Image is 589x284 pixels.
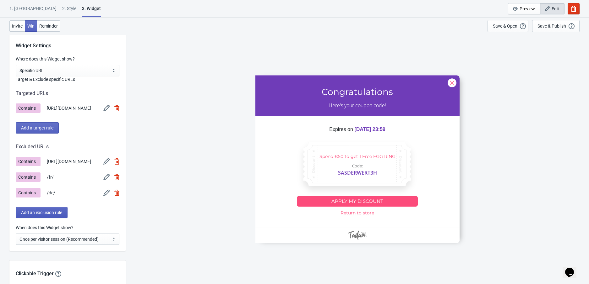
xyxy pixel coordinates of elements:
span: Contains [16,103,41,113]
div: Clickable Trigger [9,260,126,277]
span: [URL][DOMAIN_NAME] [47,105,91,112]
img: remove.svg [114,158,119,165]
span: Win [27,24,35,29]
span: Preview [520,6,535,11]
span: Contains [16,157,41,166]
button: Win [25,20,37,32]
button: Add an exclusion rule [16,207,68,218]
iframe: chat widget [563,259,583,278]
div: Excluded URLs [16,143,119,150]
label: Where does this Widget show? [16,56,75,62]
span: Edit [552,6,559,11]
button: Reminder [37,20,60,32]
button: Save & Publish [532,20,580,32]
div: 3. Widget [82,5,101,17]
img: remove.svg [114,174,119,180]
span: Add an exclusion rule [21,210,62,215]
button: Save & Open [488,20,528,32]
button: Preview [508,3,540,14]
span: Invite [12,24,23,29]
label: When does this Widget show? [16,224,74,231]
span: /fr/ [47,174,54,181]
img: remove.svg [114,105,119,111]
button: Invite [9,20,25,32]
span: Contains [16,188,41,197]
img: edit.svg [103,190,110,196]
div: Widget Settings [9,33,126,50]
button: Edit [540,3,564,14]
span: Contains [16,172,41,182]
label: Target & Exclude specific URLs [16,76,119,82]
div: 2 . Style [62,5,76,16]
div: 1. [GEOGRAPHIC_DATA] [9,5,57,16]
div: Targeted URLs [16,90,119,97]
button: Add a target rule [16,122,59,134]
img: edit.svg [103,105,110,111]
img: edit.svg [103,174,110,180]
span: [URL][DOMAIN_NAME] [47,158,91,165]
div: Save & Open [493,24,517,29]
img: remove.svg [114,190,119,196]
span: /de/ [47,190,55,196]
img: edit.svg [103,158,110,165]
div: Save & Publish [537,24,566,29]
span: Reminder [39,24,58,29]
span: Add a target rule [21,125,53,130]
